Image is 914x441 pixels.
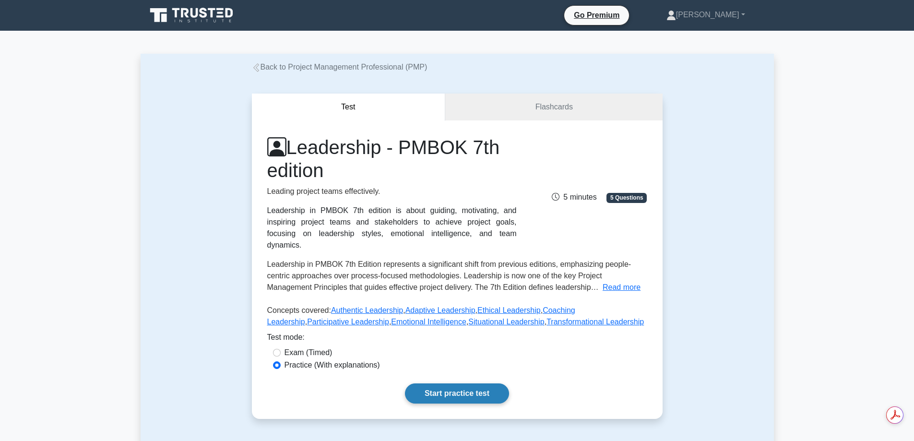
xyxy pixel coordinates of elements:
[546,318,644,326] a: Transformational Leadership
[307,318,389,326] a: Participative Leadership
[391,318,466,326] a: Emotional Intelligence
[603,282,641,293] button: Read more
[468,318,544,326] a: Situational Leadership
[252,94,446,121] button: Test
[267,205,517,251] div: Leadership in PMBOK 7th edition is about guiding, motivating, and inspiring project teams and sta...
[445,94,662,121] a: Flashcards
[285,347,332,358] label: Exam (Timed)
[267,136,517,182] h1: Leadership - PMBOK 7th edition
[285,359,380,371] label: Practice (With explanations)
[477,306,541,314] a: Ethical Leadership
[552,193,596,201] span: 5 minutes
[267,186,517,197] p: Leading project teams effectively.
[405,306,475,314] a: Adaptive Leadership
[252,63,427,71] a: Back to Project Management Professional (PMP)
[606,193,647,203] span: 5 Questions
[643,5,768,24] a: [PERSON_NAME]
[267,260,631,291] span: Leadership in PMBOK 7th Edition represents a significant shift from previous editions, emphasizin...
[568,9,625,21] a: Go Premium
[405,383,509,404] a: Start practice test
[267,332,647,347] div: Test mode:
[267,305,647,332] p: Concepts covered: , , , , , , ,
[331,306,403,314] a: Authentic Leadership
